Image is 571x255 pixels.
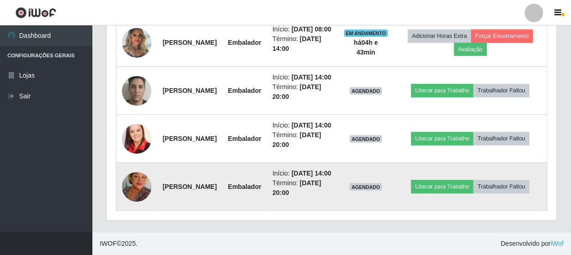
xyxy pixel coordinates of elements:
[350,183,382,191] span: AGENDADO
[273,82,333,102] li: Término:
[344,30,388,37] span: EM ANDAMENTO
[273,34,333,54] li: Término:
[122,23,152,62] img: 1755882104624.jpeg
[474,84,529,97] button: Trabalhador Faltou
[15,7,56,18] img: CoreUI Logo
[100,239,138,249] span: © 2025 .
[292,170,331,177] time: [DATE] 14:00
[228,135,261,142] strong: Embalador
[474,132,529,145] button: Trabalhador Faltou
[411,84,474,97] button: Liberar para Trabalho
[501,239,564,249] span: Desenvolvido por
[273,130,333,150] li: Término:
[163,183,217,190] strong: [PERSON_NAME]
[408,30,471,42] button: Adicionar Horas Extra
[228,87,261,94] strong: Embalador
[471,30,533,42] button: Forçar Encerramento
[454,43,487,56] button: Avaliação
[273,169,333,178] li: Início:
[273,121,333,130] li: Início:
[474,180,529,193] button: Trabalhador Faltou
[273,24,333,34] li: Início:
[292,121,331,129] time: [DATE] 14:00
[354,39,378,56] strong: há 04 h e 43 min
[273,178,333,198] li: Término:
[350,87,382,95] span: AGENDADO
[100,240,117,247] span: IWOF
[292,73,331,81] time: [DATE] 14:00
[122,161,152,213] img: 1756755769629.jpeg
[273,73,333,82] li: Início:
[122,57,152,124] img: 1756165895154.jpeg
[411,180,474,193] button: Liberar para Trabalho
[350,135,382,143] span: AGENDADO
[122,117,152,161] img: 1756658111614.jpeg
[163,39,217,46] strong: [PERSON_NAME]
[163,135,217,142] strong: [PERSON_NAME]
[551,240,564,247] a: iWof
[163,87,217,94] strong: [PERSON_NAME]
[228,183,261,190] strong: Embalador
[228,39,261,46] strong: Embalador
[292,25,331,33] time: [DATE] 08:00
[411,132,474,145] button: Liberar para Trabalho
